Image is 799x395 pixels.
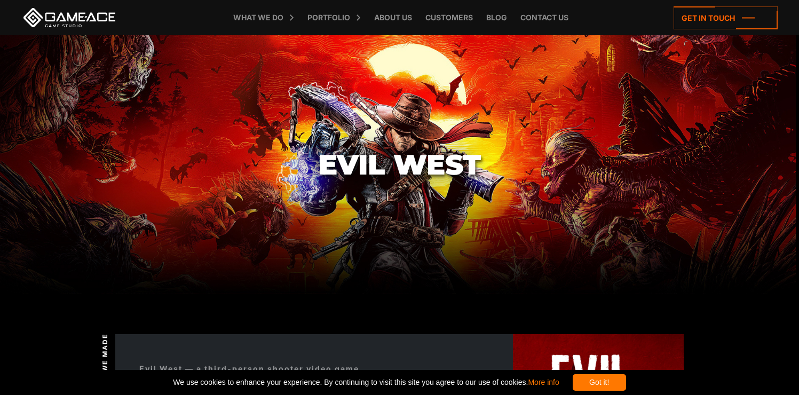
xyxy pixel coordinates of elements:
[173,374,559,391] span: We use cookies to enhance your experience. By continuing to visit this site you agree to our use ...
[528,378,559,386] a: More info
[319,149,481,180] h1: Evil West
[573,374,626,391] div: Got it!
[674,6,778,29] a: Get in touch
[139,363,359,374] div: Evil West — a third-person shooter video game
